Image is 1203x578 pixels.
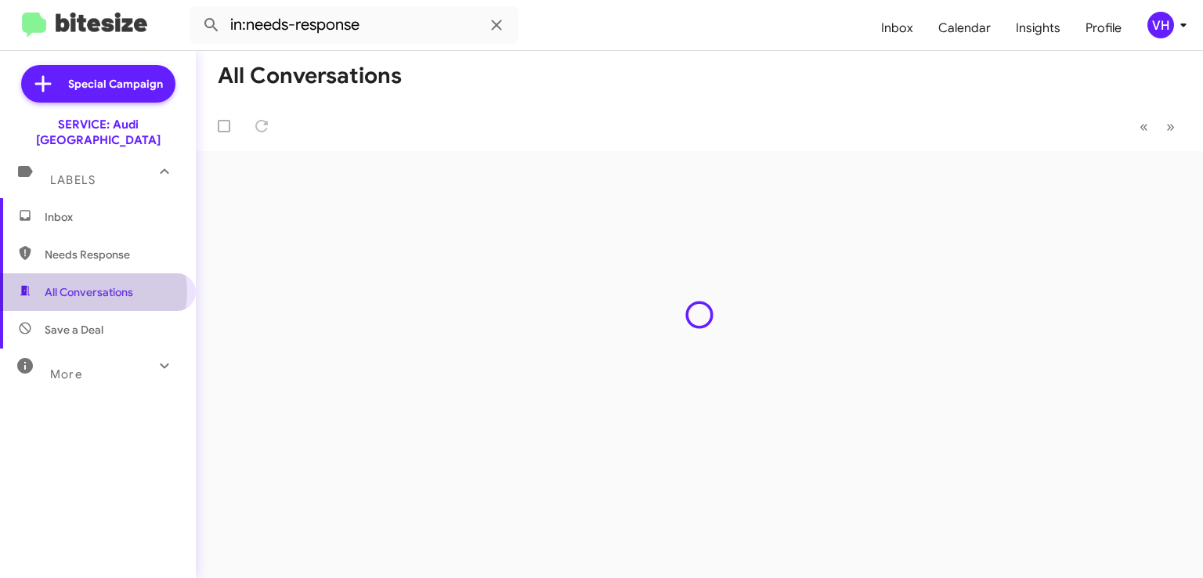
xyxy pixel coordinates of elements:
span: Needs Response [45,247,178,262]
button: Previous [1130,110,1158,143]
button: Next [1157,110,1184,143]
span: » [1166,117,1175,136]
a: Inbox [869,5,926,51]
span: All Conversations [45,284,133,300]
div: VH [1147,12,1174,38]
button: VH [1134,12,1186,38]
span: Labels [50,173,96,187]
span: Save a Deal [45,322,103,338]
nav: Page navigation example [1131,110,1184,143]
a: Insights [1003,5,1073,51]
a: Profile [1073,5,1134,51]
a: Special Campaign [21,65,175,103]
a: Calendar [926,5,1003,51]
h1: All Conversations [218,63,402,89]
span: « [1140,117,1148,136]
span: More [50,367,82,381]
span: Special Campaign [68,76,163,92]
span: Inbox [45,209,178,225]
input: Search [190,6,518,44]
